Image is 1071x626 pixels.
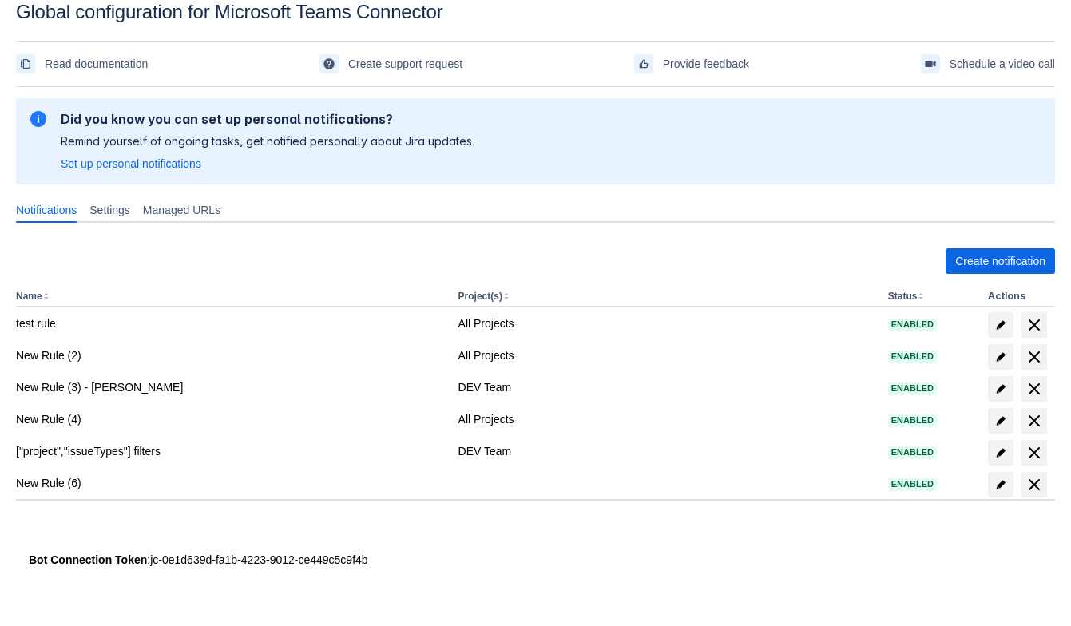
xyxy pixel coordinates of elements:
[45,51,148,77] span: Read documentation
[458,291,502,302] button: Project(s)
[994,351,1007,363] span: edit
[888,480,937,489] span: Enabled
[16,443,446,459] div: ["project","issueTypes"] filters
[16,51,148,77] a: Read documentation
[994,414,1007,427] span: edit
[1025,379,1044,398] span: delete
[994,382,1007,395] span: edit
[994,319,1007,331] span: edit
[888,448,937,457] span: Enabled
[663,51,749,77] span: Provide feedback
[29,553,147,566] strong: Bot Connection Token
[637,57,650,70] span: feedback
[1025,443,1044,462] span: delete
[348,51,462,77] span: Create support request
[16,291,42,302] button: Name
[16,347,446,363] div: New Rule (2)
[16,411,446,427] div: New Rule (4)
[921,51,1055,77] a: Schedule a video call
[994,478,1007,491] span: edit
[29,552,1042,568] div: : jc-0e1d639d-fa1b-4223-9012-ce449c5c9f4b
[888,384,937,393] span: Enabled
[888,320,937,329] span: Enabled
[1025,475,1044,494] span: delete
[634,51,749,77] a: Provide feedback
[1025,347,1044,366] span: delete
[946,248,1055,274] button: Create notification
[16,315,446,331] div: test rule
[323,57,335,70] span: support
[16,1,1055,23] div: Global configuration for Microsoft Teams Connector
[458,315,875,331] div: All Projects
[61,111,474,127] h2: Did you know you can set up personal notifications?
[458,443,875,459] div: DEV Team
[888,352,937,361] span: Enabled
[16,202,77,218] span: Notifications
[1025,315,1044,335] span: delete
[888,416,937,425] span: Enabled
[89,202,130,218] span: Settings
[994,446,1007,459] span: edit
[319,51,462,77] a: Create support request
[61,156,201,172] a: Set up personal notifications
[61,133,474,149] p: Remind yourself of ongoing tasks, get notified personally about Jira updates.
[924,57,937,70] span: videoCall
[458,347,875,363] div: All Projects
[16,475,446,491] div: New Rule (6)
[1025,411,1044,430] span: delete
[950,51,1055,77] span: Schedule a video call
[458,411,875,427] div: All Projects
[982,287,1055,307] th: Actions
[888,291,918,302] button: Status
[29,109,48,129] span: information
[19,57,32,70] span: documentation
[458,379,875,395] div: DEV Team
[955,248,1045,274] span: Create notification
[143,202,220,218] span: Managed URLs
[16,379,446,395] div: New Rule (3) - [PERSON_NAME]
